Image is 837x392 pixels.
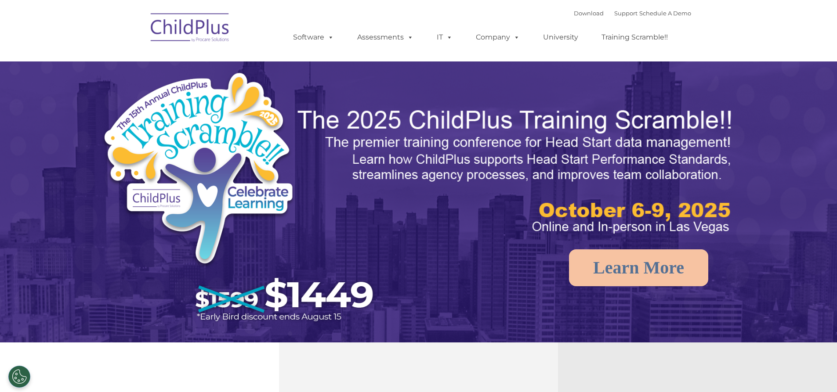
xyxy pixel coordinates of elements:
font: | [574,10,691,17]
a: Assessments [348,29,422,46]
a: Download [574,10,604,17]
a: Schedule A Demo [639,10,691,17]
a: Software [284,29,343,46]
a: Learn More [569,249,708,286]
img: ChildPlus by Procare Solutions [146,7,234,51]
a: IT [428,29,461,46]
a: Company [467,29,529,46]
button: Cookies Settings [8,366,30,388]
a: University [534,29,587,46]
a: Training Scramble!! [593,29,677,46]
a: Support [614,10,638,17]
